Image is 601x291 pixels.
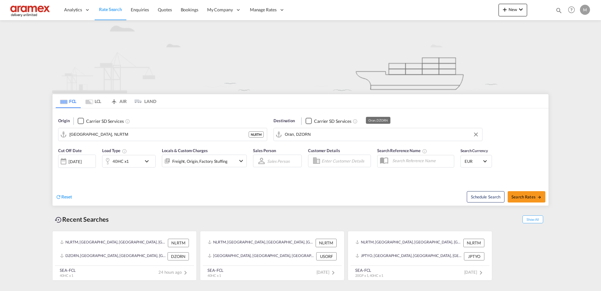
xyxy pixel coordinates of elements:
div: 40HC x1icon-chevron-down [102,155,156,168]
span: EUR [465,158,482,164]
div: Origin Checkbox No InkUnchecked: Search for CY (Container Yard) services for all selected carrier... [52,108,549,206]
span: Search Currency [460,148,488,153]
img: new-FCL.png [52,20,549,93]
span: Rate Search [99,7,122,12]
div: Recent Searches [52,212,111,226]
span: [DATE] [317,270,337,275]
md-checkbox: Checkbox No Ink [306,118,351,124]
md-icon: icon-chevron-right [329,269,337,277]
button: Note: By default Schedule search will only considerorigin ports, destination ports and cut off da... [467,191,505,203]
div: NLRTM, Rotterdam, Netherlands, Western Europe, Europe [356,239,462,247]
div: M [580,5,590,15]
md-icon: Unchecked: Search for CY (Container Yard) services for all selected carriers.Checked : Search for... [125,119,130,124]
md-icon: icon-plus 400-fg [501,6,509,13]
div: NLRTM [249,131,264,138]
div: USORF, Norfolk, VA, United States, North America, Americas [208,252,315,260]
span: Cut Off Date [58,148,82,153]
span: Locals & Custom Charges [162,148,208,153]
div: icon-refreshReset [56,194,72,201]
span: 20GP x 1, 40HC x 1 [355,273,383,277]
div: SEA-FCL [60,267,76,273]
div: DZORN [168,252,189,260]
md-datepicker: Select [58,167,63,176]
span: Quotes [158,7,172,12]
input: Search by Port [69,130,249,139]
span: Enquiries [131,7,149,12]
md-tab-item: LAND [131,94,156,108]
span: 40HC x 1 [60,273,73,277]
md-icon: icon-arrow-right [537,195,542,199]
div: 40HC x1 [113,157,129,166]
md-icon: Your search will be saved by the below given name [422,149,427,154]
recent-search-card: NLRTM, [GEOGRAPHIC_DATA], [GEOGRAPHIC_DATA], [GEOGRAPHIC_DATA], [GEOGRAPHIC_DATA] NLRTM[GEOGRAPHI... [200,231,345,281]
div: Carrier SD Services [314,118,351,124]
md-tab-item: FCL [56,94,81,108]
img: dca169e0c7e311edbe1137055cab269e.png [9,3,52,17]
div: NLRTM [463,239,484,247]
div: NLRTM [316,239,337,247]
input: Search Reference Name [389,156,454,165]
span: New [501,7,525,12]
md-icon: icon-chevron-down [517,6,525,13]
md-input-container: Rotterdam, NLRTM [58,128,267,141]
input: Enter Customer Details [322,156,369,166]
span: Reset [61,194,72,199]
md-icon: icon-chevron-right [477,269,485,277]
span: Destination [273,118,295,124]
span: Help [566,4,577,15]
md-pagination-wrapper: Use the left and right arrow keys to navigate between tabs [56,94,156,108]
div: Carrier SD Services [86,118,124,124]
button: Clear Input [471,130,481,139]
div: Freight Origin Factory Stuffingicon-chevron-down [162,155,247,167]
span: Customer Details [308,148,340,153]
md-icon: Unchecked: Search for CY (Container Yard) services for all selected carriers.Checked : Search for... [353,119,358,124]
md-select: Sales Person [267,157,290,166]
md-icon: icon-chevron-down [237,157,245,165]
md-icon: icon-chevron-right [182,269,189,277]
md-tab-item: LCL [81,94,106,108]
md-icon: Select multiple loads to view rates [122,149,127,154]
recent-search-card: NLRTM, [GEOGRAPHIC_DATA], [GEOGRAPHIC_DATA], [GEOGRAPHIC_DATA], [GEOGRAPHIC_DATA] NLRTMJPTYO, [GE... [348,231,492,281]
button: icon-plus 400-fgNewicon-chevron-down [499,4,527,16]
span: [DATE] [464,270,485,275]
md-select: Select Currency: € EUREuro [464,157,488,166]
div: [DATE] [58,155,96,168]
div: NLRTM, Rotterdam, Netherlands, Western Europe, Europe [60,239,166,247]
div: [DATE] [69,159,81,164]
button: Search Ratesicon-arrow-right [508,191,545,203]
div: icon-magnify [555,7,562,16]
span: Bookings [181,7,198,12]
span: Sales Person [253,148,276,153]
div: NLRTM, Rotterdam, Netherlands, Western Europe, Europe [208,239,314,247]
div: NLRTM [168,239,189,247]
div: USORF [316,252,337,260]
div: SEA-FCL [207,267,223,273]
md-tab-item: AIR [106,94,131,108]
span: Load Type [102,148,127,153]
div: SEA-FCL [355,267,383,273]
div: Freight Origin Factory Stuffing [172,157,228,166]
div: JPTYO, Tokyo, Japan, Greater China & Far East Asia, Asia Pacific [356,252,462,260]
span: Analytics [64,7,82,13]
div: JPTYO [464,252,484,260]
span: Show All [522,215,543,223]
md-icon: icon-airplane [110,98,118,102]
span: Manage Rates [250,7,277,13]
recent-search-card: NLRTM, [GEOGRAPHIC_DATA], [GEOGRAPHIC_DATA], [GEOGRAPHIC_DATA], [GEOGRAPHIC_DATA] NLRTMDZORN, [GE... [52,231,197,281]
md-icon: icon-magnify [555,7,562,14]
md-icon: icon-backup-restore [55,216,62,224]
div: DZORN, Oran, Algeria, Northern Africa, Africa [60,252,166,260]
md-checkbox: Checkbox No Ink [78,118,124,124]
span: Origin [58,118,69,124]
div: Help [566,4,580,16]
span: Search Reference Name [377,148,427,153]
md-icon: icon-chevron-down [143,157,154,165]
span: 24 hours ago [158,270,189,275]
md-input-container: Oran, DZORN [274,128,482,141]
span: Search Rates [511,194,542,199]
input: Search by Port [285,130,479,139]
span: My Company [207,7,233,13]
span: 40HC x 1 [207,273,221,277]
div: Oran, DZORN [368,117,388,124]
